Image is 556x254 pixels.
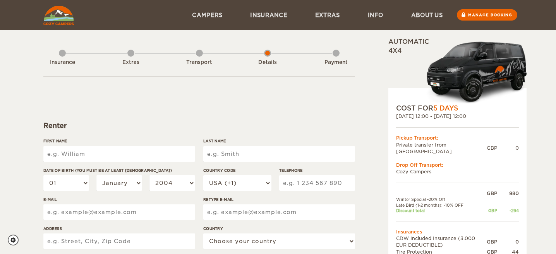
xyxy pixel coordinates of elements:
[246,59,289,66] div: Details
[41,59,84,66] div: Insurance
[279,175,355,191] input: e.g. 1 234 567 890
[43,204,195,220] input: e.g. example@example.com
[315,59,357,66] div: Payment
[203,204,355,220] input: e.g. example@example.com
[203,146,355,162] input: e.g. Smith
[396,142,487,155] td: Private transfer from [GEOGRAPHIC_DATA]
[396,104,519,113] div: COST FOR
[487,208,497,213] div: GBP
[457,9,517,21] a: Manage booking
[279,168,355,173] label: Telephone
[497,238,519,245] div: 0
[396,113,519,119] div: [DATE] 12:00 - [DATE] 12:00
[43,146,195,162] input: e.g. William
[396,202,487,208] td: Late Bird (1-2 months): -10% OFF
[43,233,195,249] input: e.g. Street, City, Zip Code
[396,208,487,213] td: Discount total
[487,238,497,245] div: GBP
[487,145,497,151] div: GBP
[43,121,355,130] div: Renter
[388,38,527,104] div: Automatic 4x4
[396,235,487,248] td: CDW Included Insurance (3.000 EUR DEDUCTIBLE)
[396,168,519,175] td: Cozy Campers
[43,6,74,25] img: Cozy Campers
[8,235,24,245] a: Cookie settings
[396,162,519,168] div: Drop Off Transport:
[487,190,497,197] div: GBP
[433,104,458,112] span: 5 Days
[203,168,271,173] label: Country Code
[396,228,519,235] td: Insurances
[178,59,221,66] div: Transport
[203,197,355,202] label: Retype E-mail
[43,226,195,232] label: Address
[497,208,519,213] div: -294
[419,40,527,104] img: Cozy-3.png
[43,197,195,202] label: E-mail
[203,226,355,232] label: Country
[497,145,519,151] div: 0
[497,190,519,197] div: 980
[110,59,152,66] div: Extras
[203,138,355,144] label: Last Name
[43,138,195,144] label: First Name
[396,197,487,202] td: Winter Special -20% Off
[396,135,519,141] div: Pickup Transport:
[43,168,195,173] label: Date of birth (You must be at least [DEMOGRAPHIC_DATA])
